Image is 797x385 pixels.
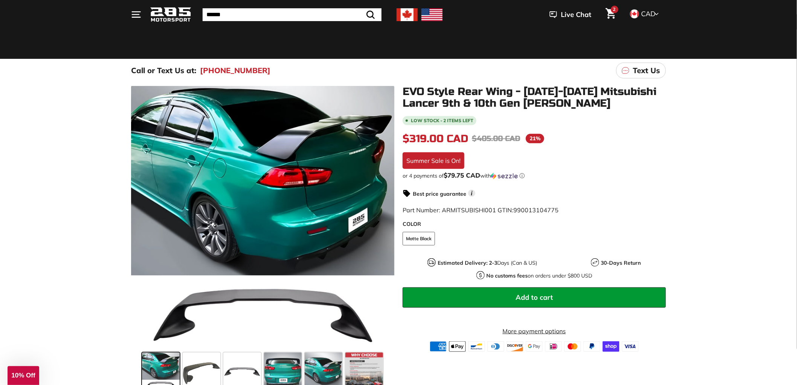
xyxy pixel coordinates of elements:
a: Text Us [616,63,666,78]
span: Low stock - 2 items left [411,118,473,123]
img: google_pay [526,341,543,352]
div: 10% Off [8,366,39,385]
span: i [468,190,475,197]
span: 2 [613,6,616,12]
p: Text Us [633,65,660,76]
a: [PHONE_NUMBER] [200,65,270,76]
div: Summer Sale is On! [403,152,464,169]
p: on orders under $800 USD [487,272,592,280]
span: Part Number: ARMITSUBISHI001 GTIN: [403,206,559,214]
span: 990013104775 [513,206,559,214]
span: 21% [526,134,544,143]
span: Add to cart [516,293,553,302]
img: shopify_pay [603,341,620,352]
img: Sezzle [491,173,518,179]
strong: No customs fees [487,272,528,279]
h1: EVO Style Rear Wing - [DATE]-[DATE] Mitsubishi Lancer 9th & 10th Gen [PERSON_NAME] [403,86,666,109]
img: ideal [545,341,562,352]
strong: 30-Days Return [601,259,641,266]
strong: Best price guarantee [413,190,466,197]
img: discover [507,341,524,352]
div: or 4 payments of$79.75 CADwithSezzle Click to learn more about Sezzle [403,172,666,179]
strong: Estimated Delivery: 2-3 [438,259,497,266]
p: Days (Can & US) [438,259,537,267]
a: More payment options [403,327,666,336]
img: apple_pay [449,341,466,352]
p: Call or Text Us at: [131,65,196,76]
img: paypal [583,341,600,352]
img: master [564,341,581,352]
img: visa [622,341,639,352]
span: CAD [641,9,656,18]
span: $405.00 CAD [472,134,520,143]
label: COLOR [403,220,666,228]
div: or 4 payments of with [403,172,666,179]
span: Live Chat [561,10,591,20]
a: Cart [601,2,620,28]
img: american_express [430,341,447,352]
img: Logo_285_Motorsport_areodynamics_components [150,6,191,24]
button: Live Chat [540,5,601,24]
input: Search [203,8,382,21]
span: $79.75 CAD [444,171,480,179]
button: Add to cart [403,287,666,308]
span: $319.00 CAD [403,132,468,145]
img: bancontact [468,341,485,352]
img: diners_club [487,341,504,352]
span: 10% Off [11,372,35,379]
